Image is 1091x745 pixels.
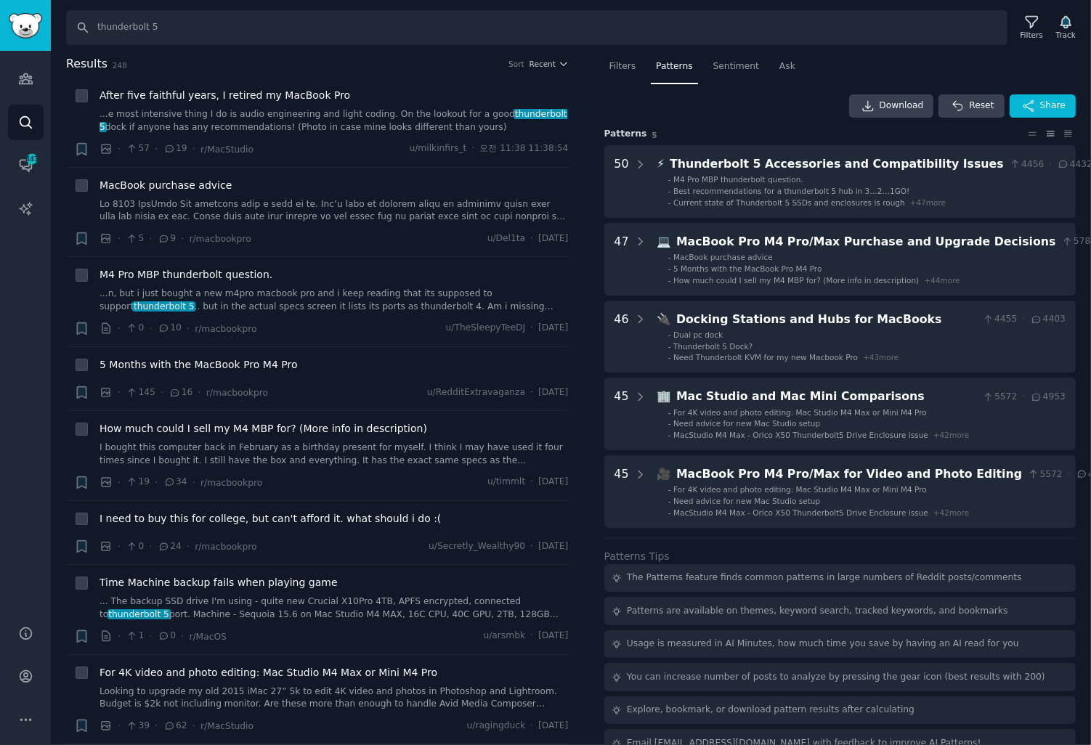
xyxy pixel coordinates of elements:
span: thunderbolt 5 [100,109,567,132]
span: 4455 [982,313,1018,326]
div: The Patterns feature finds common patterns in large numbers of Reddit posts/comments [627,571,1022,585]
span: [DATE] [538,232,568,245]
div: Docking Stations and Hubs for MacBooks [676,311,977,329]
span: 0 [126,540,144,553]
a: Lo 8103 IpsUmdo Sit ametcons adip e sedd ei te. Inc’u labo et dolorem aliqu en adminimv quisn exe... [100,198,569,224]
div: 50 [615,155,629,208]
span: Need advice for new Mac Studio setup [673,497,820,505]
span: u/ragingduck [467,720,526,733]
div: MacBook Pro M4 Pro/Max for Video and Photo Editing [676,465,1022,484]
div: Sort [508,59,524,69]
span: 0 [158,630,176,643]
span: · [118,321,121,336]
span: r/MacStudio [200,144,254,155]
span: Need advice for new Mac Studio setup [673,419,820,428]
span: thunderbolt 5 [132,301,195,312]
span: r/macbookpro [206,388,268,398]
span: How much could I sell my M4 MBP for? (More info in description) [673,276,919,285]
span: · [198,385,200,400]
span: · [530,540,533,553]
span: 4403 [1030,313,1066,326]
a: M4 Pro MBP thunderbolt question. [100,267,272,282]
span: u/milkinfirs_t [410,142,467,155]
span: · [149,231,152,246]
span: 16 [169,386,192,399]
span: 5 [652,131,657,139]
span: 24 [158,540,182,553]
div: Filters [1021,30,1043,40]
a: MacBook purchase advice [100,178,232,193]
span: u/timmlt [487,476,525,489]
span: Need Thunderbolt KVM for my new Macbook Pro [673,353,858,362]
span: 9 [158,232,176,245]
span: · [155,142,158,157]
button: Share [1010,94,1076,118]
span: u/arsmbk [484,630,526,643]
span: 오전 11:38 11:38:54 [479,142,568,155]
span: How much could I sell my M4 MBP for? (More info in description) [100,421,427,436]
span: Reset [969,99,994,113]
span: r/macbookpro [189,234,251,244]
span: [DATE] [538,476,568,489]
span: Recent [530,59,556,69]
span: Download [880,99,924,113]
span: 248 [113,61,127,70]
span: Sentiment [713,60,759,73]
span: · [155,718,158,733]
div: - [668,496,671,506]
a: ...n, but i just bought a new m4pro macbook pro and i keep reading that its supposed to supportth... [100,288,569,313]
span: 34 [163,476,187,489]
span: · [192,142,195,157]
span: · [1068,468,1071,481]
a: For 4K video and photo editing: Mac Studio M4 Max or Mini M4 Pro [100,665,437,680]
span: 5572 [982,391,1018,404]
span: 4953 [1030,391,1066,404]
span: Thunderbolt 5 Dock? [673,342,753,351]
span: Results [66,55,108,73]
a: Download [849,94,934,118]
span: 443 [25,154,38,164]
span: [DATE] [538,322,568,335]
label: Patterns Tips [604,550,670,562]
span: MacStudio M4 Max - Orico X50 Thunderbolt5 Drive Enclosure issue [673,508,928,517]
span: 💻 [657,235,671,248]
span: [DATE] [538,720,568,733]
span: 57 [126,142,150,155]
div: Usage is measured in AI Minutes, how much time you save by having an AI read for you [627,638,1019,651]
span: 1 [126,630,144,643]
span: · [471,142,474,155]
span: Best recommendations for a thunderbolt 5 hub in 3…2…1GO! [673,187,909,195]
button: Reset [938,94,1004,118]
span: + 44 more [924,276,960,285]
span: [DATE] [538,386,568,399]
span: · [118,539,121,554]
a: Looking to upgrade my old 2015 iMac 27” 5k to edit 4K video and photos in Photoshop and Lightroom... [100,685,569,711]
span: 4456 [1009,158,1045,171]
span: r/macbookpro [195,542,256,552]
span: + 47 more [910,198,946,207]
div: - [668,174,671,184]
span: Time Machine backup fails when playing game [100,575,338,590]
div: - [668,252,671,262]
div: - [668,418,671,428]
span: u/Del1ta [487,232,525,245]
div: - [668,430,671,440]
span: 145 [126,386,155,399]
span: · [1050,158,1053,171]
div: 46 [615,311,629,363]
span: · [187,539,190,554]
span: 🎥 [657,467,671,481]
span: · [181,629,184,644]
div: - [668,341,671,351]
div: Mac Studio and Mac Mini Comparisons [676,388,977,406]
div: - [668,407,671,418]
span: 62 [163,720,187,733]
span: 39 [126,720,150,733]
div: Patterns are available on themes, keyword search, tracked keywords, and bookmarks [627,605,1007,618]
span: · [530,322,533,335]
span: For 4K video and photo editing: Mac Studio M4 Max or Mini M4 Pro [673,408,927,417]
input: Search Keyword [66,10,1007,45]
span: For 4K video and photo editing: Mac Studio M4 Max or Mini M4 Pro [673,485,927,494]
